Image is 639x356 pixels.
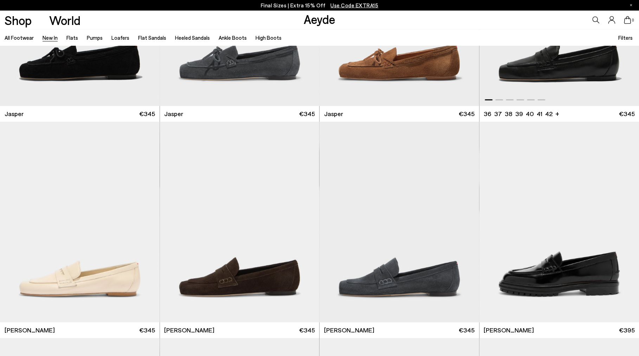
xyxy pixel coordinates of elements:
[160,122,319,323] img: Lana Suede Loafers
[256,34,282,41] a: High Boots
[324,326,374,335] span: [PERSON_NAME]
[87,34,103,41] a: Pumps
[484,110,550,119] ul: variant
[555,109,559,119] li: +
[66,34,78,41] a: Flats
[619,110,634,119] span: €345
[319,323,479,338] a: [PERSON_NAME] €345
[219,34,247,41] a: Ankle Boots
[5,34,34,41] a: All Footwear
[545,110,553,119] li: 42
[5,326,55,335] span: [PERSON_NAME]
[138,34,166,41] a: Flat Sandals
[111,34,129,41] a: Loafers
[164,326,214,335] span: [PERSON_NAME]
[49,14,80,26] a: World
[505,110,512,119] li: 38
[324,110,343,119] span: Jasper
[624,16,631,24] a: 0
[175,34,210,41] a: Heeled Sandals
[526,110,534,119] li: 40
[494,110,502,119] li: 37
[164,110,183,119] span: Jasper
[139,110,155,119] span: €345
[5,110,24,119] span: Jasper
[484,110,491,119] li: 36
[5,14,32,26] a: Shop
[459,110,475,119] span: €345
[261,1,379,10] p: Final Sizes | Extra 15% Off
[618,34,632,41] span: Filters
[631,18,634,22] span: 0
[319,122,479,323] img: Lana Suede Loafers
[160,323,319,338] a: [PERSON_NAME] €345
[537,110,542,119] li: 41
[304,12,335,26] a: Aeyde
[139,326,155,335] span: €345
[619,326,634,335] span: €395
[160,106,319,122] a: Jasper €345
[459,326,475,335] span: €345
[43,34,58,41] a: New In
[319,106,479,122] a: Jasper €345
[330,2,378,8] span: Navigate to /collections/ss25-final-sizes
[515,110,523,119] li: 39
[299,326,315,335] span: €345
[299,110,315,119] span: €345
[484,326,534,335] span: [PERSON_NAME]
